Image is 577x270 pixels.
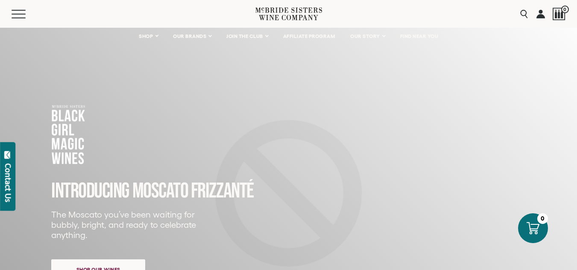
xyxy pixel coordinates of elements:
a: JOIN THE CLUB [221,28,273,45]
a: AFFILIATE PROGRAM [278,28,341,45]
a: SHOP [133,28,163,45]
a: FIND NEAR YOU [395,28,444,45]
span: INTRODUCING [51,178,129,204]
span: 0 [561,6,569,13]
span: OUR BRANDS [173,33,206,39]
span: MOSCATO [132,178,188,204]
span: FRIZZANTé [191,178,254,204]
button: Mobile Menu Trigger [12,10,42,18]
a: OUR BRANDS [167,28,217,45]
a: OUR STORY [345,28,390,45]
span: JOIN THE CLUB [226,33,263,39]
span: OUR STORY [350,33,380,39]
div: Contact Us [4,163,12,202]
span: AFFILIATE PROGRAM [283,33,335,39]
span: SHOP [139,33,153,39]
span: FIND NEAR YOU [400,33,439,39]
p: The Moscato you’ve been waiting for bubbly, bright, and ready to celebrate anything. [51,209,202,240]
div: 0 [537,213,548,224]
